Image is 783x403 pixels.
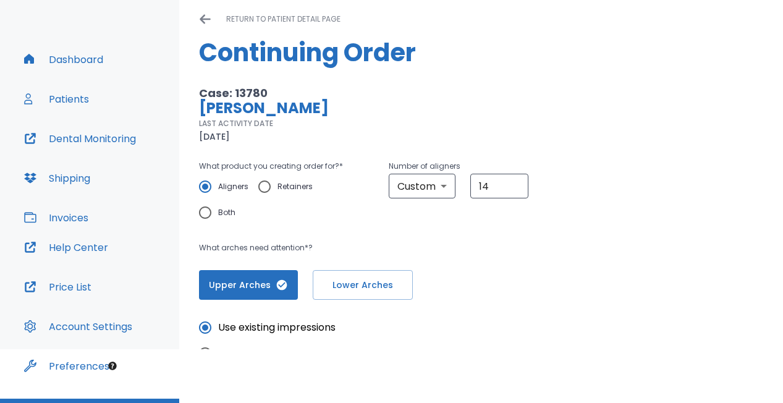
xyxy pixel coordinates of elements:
[199,86,528,101] p: Case: 13780
[17,272,99,302] button: Price List
[199,240,528,255] p: What arches need attention*?
[199,34,763,71] h1: Continuing Order
[277,179,313,194] span: Retainers
[17,124,143,153] button: Dental Monitoring
[218,320,336,335] span: Use existing impressions
[199,101,528,116] p: [PERSON_NAME]
[218,205,235,220] span: Both
[389,174,455,198] div: Custom
[107,360,118,371] div: Tooltip anchor
[389,159,528,174] p: Number of aligners
[211,279,286,292] span: Upper Arches
[17,312,140,341] button: Account Settings
[199,159,349,174] p: What product you creating order for? *
[17,232,116,262] button: Help Center
[199,118,273,129] p: LAST ACTIVITY DATE
[218,179,248,194] span: Aligners
[326,279,400,292] span: Lower Arches
[17,203,96,232] button: Invoices
[313,270,413,300] button: Lower Arches
[218,346,326,361] span: Send new impressions
[199,270,298,300] button: Upper Arches
[199,129,230,144] p: [DATE]
[17,45,111,74] button: Dashboard
[17,351,117,381] button: Preferences
[17,163,98,193] button: Shipping
[17,84,96,114] button: Patients
[226,12,341,27] p: return to patient detail page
